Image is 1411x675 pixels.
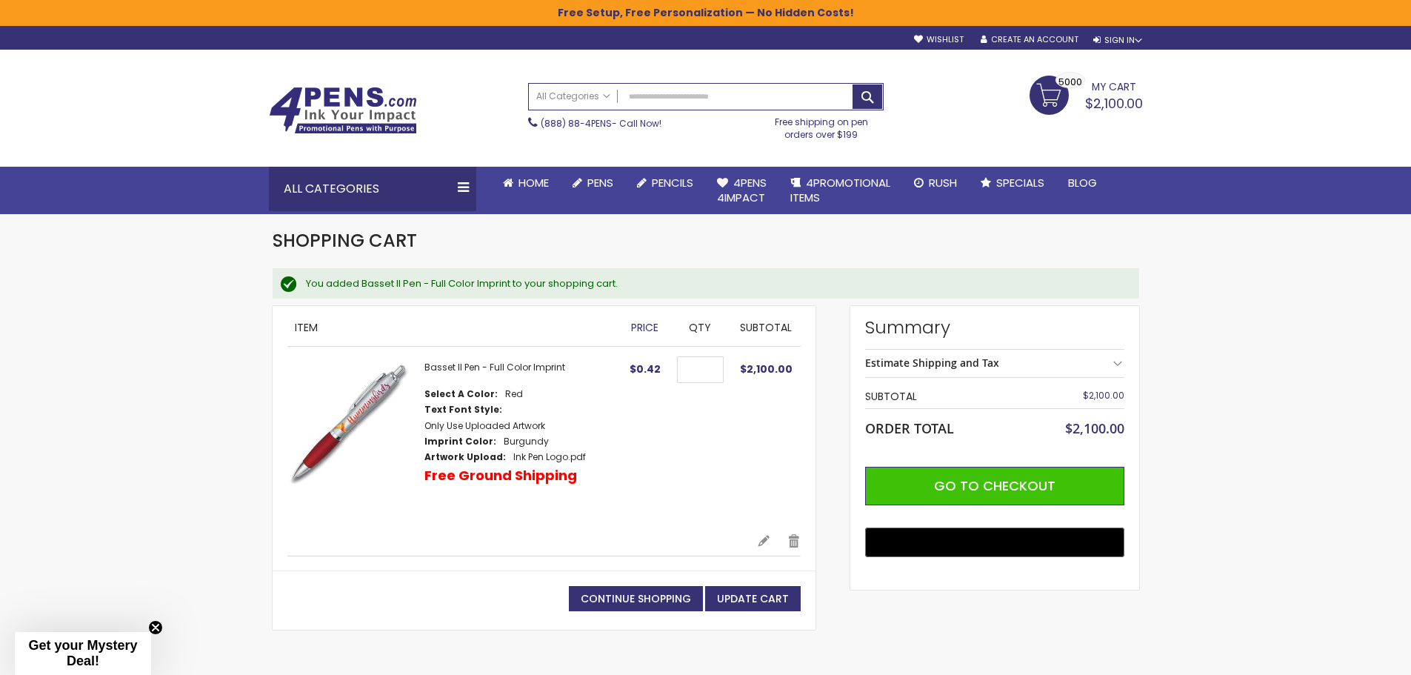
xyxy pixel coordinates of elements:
[740,320,792,335] span: Subtotal
[625,167,705,199] a: Pencils
[1058,75,1082,89] span: 5000
[287,362,424,518] a: Basset II Pen - Full Color Imprint-Red
[587,175,613,190] span: Pens
[1030,76,1143,113] a: $2,100.00 5000
[981,34,1078,45] a: Create an Account
[914,34,964,45] a: Wishlist
[865,356,999,370] strong: Estimate Shipping and Tax
[424,451,506,463] dt: Artwork Upload
[902,167,969,199] a: Rush
[28,638,137,668] span: Get your Mystery Deal!
[1068,175,1097,190] span: Blog
[740,362,793,376] span: $2,100.00
[15,632,151,675] div: Get your Mystery Deal!Close teaser
[929,175,957,190] span: Rush
[424,467,577,485] p: Free Ground Shipping
[541,117,612,130] a: (888) 88-4PENS
[865,528,1124,557] button: Buy with GPay
[630,362,661,376] span: $0.42
[424,420,545,432] dd: Only Use Uploaded Artwork
[569,586,703,612] a: Continue Shopping
[865,316,1124,339] strong: Summary
[504,436,549,448] dd: Burgundy
[287,362,410,484] img: Basset II Pen - Full Color Imprint-Red
[865,467,1124,505] button: Go to Checkout
[865,385,1026,408] th: Subtotal
[689,320,711,335] span: Qty
[518,175,549,190] span: Home
[581,591,691,606] span: Continue Shopping
[148,620,163,635] button: Close teaser
[306,277,1124,290] div: You added Basset II Pen - Full Color Imprint to your shopping cart.
[424,388,498,400] dt: Select A Color
[759,110,884,140] div: Free shipping on pen orders over $199
[424,404,502,416] dt: Text Font Style
[934,476,1055,495] span: Go to Checkout
[273,228,417,253] span: Shopping Cart
[717,591,789,606] span: Update Cart
[717,175,767,205] span: 4Pens 4impact
[1056,167,1109,199] a: Blog
[424,361,565,373] a: Basset II Pen - Full Color Imprint
[513,450,586,463] a: Ink Pen Logo.pdf
[424,436,496,448] dt: Imprint Color
[790,175,890,205] span: 4PROMOTIONAL ITEMS
[652,175,693,190] span: Pencils
[778,167,902,215] a: 4PROMOTIONALITEMS
[1093,35,1142,46] div: Sign In
[529,84,618,108] a: All Categories
[536,90,610,102] span: All Categories
[561,167,625,199] a: Pens
[865,417,954,437] strong: Order Total
[705,586,801,612] button: Update Cart
[996,175,1044,190] span: Specials
[541,117,661,130] span: - Call Now!
[1083,389,1124,402] span: $2,100.00
[295,320,318,335] span: Item
[269,87,417,134] img: 4Pens Custom Pens and Promotional Products
[631,320,658,335] span: Price
[969,167,1056,199] a: Specials
[505,388,523,400] dd: Red
[1065,419,1124,437] span: $2,100.00
[705,167,778,215] a: 4Pens4impact
[1085,94,1143,113] span: $2,100.00
[491,167,561,199] a: Home
[269,167,476,211] div: All Categories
